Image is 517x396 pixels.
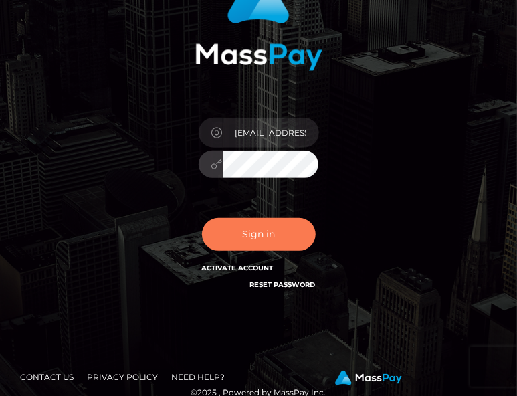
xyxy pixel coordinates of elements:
a: Privacy Policy [82,367,163,387]
a: Activate Account [202,264,274,272]
a: Reset Password [250,280,316,289]
button: Sign in [202,218,316,251]
a: Contact Us [15,367,79,387]
img: MassPay [335,371,402,385]
input: E-mail... [223,118,319,148]
a: Need Help? [166,367,230,387]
